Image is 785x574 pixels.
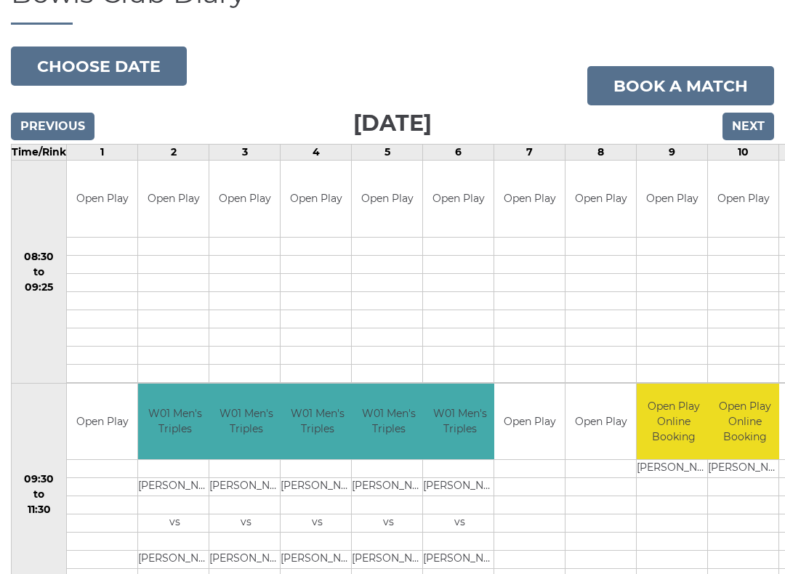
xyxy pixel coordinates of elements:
td: [PERSON_NAME] [637,460,710,478]
td: Open Play [138,161,209,237]
td: [PERSON_NAME] [352,551,425,569]
td: Open Play Online Booking [708,384,781,460]
td: 10 [708,145,779,161]
td: Open Play [708,161,778,237]
td: 8 [565,145,637,161]
td: 2 [138,145,209,161]
td: Open Play [423,161,494,237]
td: Time/Rink [12,145,67,161]
td: [PERSON_NAME] [708,460,781,478]
td: [PERSON_NAME] [138,551,212,569]
td: Open Play [67,384,137,460]
td: vs [138,514,212,533]
td: Open Play [281,161,351,237]
td: [PERSON_NAME] [138,478,212,496]
td: vs [209,514,283,533]
td: 5 [352,145,423,161]
td: [PERSON_NAME] [209,551,283,569]
td: 1 [67,145,138,161]
td: Open Play [565,161,636,237]
td: 08:30 to 09:25 [12,161,67,384]
td: W01 Men's Triples [138,384,212,460]
td: W01 Men's Triples [352,384,425,460]
td: vs [281,514,354,533]
td: 3 [209,145,281,161]
td: [PERSON_NAME] [423,551,496,569]
td: 7 [494,145,565,161]
td: Open Play [637,161,707,237]
td: 9 [637,145,708,161]
td: [PERSON_NAME] [209,478,283,496]
td: vs [352,514,425,533]
td: [PERSON_NAME] [281,551,354,569]
td: Open Play [209,161,280,237]
td: [PERSON_NAME] [423,478,496,496]
td: Open Play [67,161,137,237]
td: [PERSON_NAME] [352,478,425,496]
td: Open Play [352,161,422,237]
a: Book a match [587,66,774,105]
input: Next [722,113,774,140]
td: Open Play [494,161,565,237]
td: [PERSON_NAME] [281,478,354,496]
td: Open Play Online Booking [637,384,710,460]
td: vs [423,514,496,533]
td: W01 Men's Triples [281,384,354,460]
td: W01 Men's Triples [423,384,496,460]
td: Open Play [565,384,636,460]
td: 4 [281,145,352,161]
input: Previous [11,113,94,140]
button: Choose date [11,47,187,86]
td: 6 [423,145,494,161]
td: Open Play [494,384,565,460]
td: W01 Men's Triples [209,384,283,460]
